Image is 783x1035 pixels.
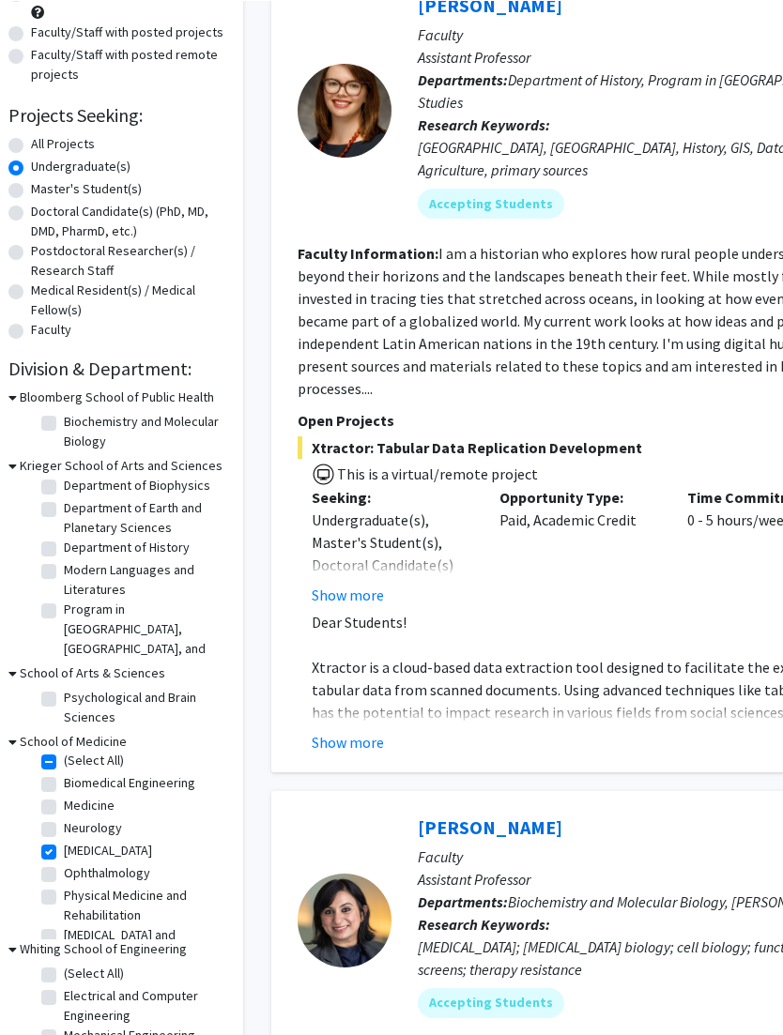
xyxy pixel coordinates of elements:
[418,114,550,133] b: Research Keywords:
[64,497,220,537] label: Department of Earth and Planetary Sciences
[64,795,115,814] label: Medicine
[499,485,659,508] p: Opportunity Type:
[64,924,220,964] label: [MEDICAL_DATA] and Molecular Sciences
[312,485,471,508] p: Seeking:
[8,357,224,379] h2: Division & Department:
[64,963,124,982] label: (Select All)
[31,178,142,198] label: Master's Student(s)
[8,103,224,126] h2: Projects Seeking:
[64,475,210,495] label: Department of Biophysics
[418,188,564,218] mat-chip: Accepting Students
[31,133,95,153] label: All Projects
[64,559,220,599] label: Modern Languages and Literatures
[20,455,223,475] h3: Krieger School of Arts and Sciences
[312,508,471,620] div: Undergraduate(s), Master's Student(s), Doctoral Candidate(s) (PhD, MD, DMD, PharmD, etc.)
[64,411,220,450] label: Biochemistry and Molecular Biology
[64,817,122,837] label: Neurology
[418,914,550,933] b: Research Keywords:
[31,156,130,175] label: Undergraduate(s)
[64,537,190,556] label: Department of History
[20,731,127,751] h3: School of Medicine
[31,319,71,339] label: Faculty
[64,885,220,924] label: Physical Medicine and Rehabilitation
[20,662,165,682] h3: School of Arts & Sciences
[20,938,187,958] h3: Whiting School of Engineering
[31,44,224,84] label: Faculty/Staff with posted remote projects
[31,22,223,41] label: Faculty/Staff with posted projects
[64,687,220,726] label: Psychological and Brain Sciences
[31,280,224,319] label: Medical Resident(s) / Medical Fellow(s)
[312,730,384,753] button: Show more
[64,772,195,792] label: Biomedical Engineering
[418,987,564,1017] mat-chip: Accepting Students
[31,240,224,280] label: Postdoctoral Researcher(s) / Research Staff
[312,583,384,605] button: Show more
[64,862,150,882] label: Ophthalmology
[64,840,152,860] label: [MEDICAL_DATA]
[64,985,220,1025] label: Electrical and Computer Engineering
[20,387,214,406] h3: Bloomberg School of Public Health
[31,201,224,240] label: Doctoral Candidate(s) (PhD, MD, DMD, PharmD, etc.)
[298,243,438,262] b: Faculty Information:
[418,69,508,88] b: Departments:
[485,485,673,605] div: Paid, Academic Credit
[418,814,562,838] a: [PERSON_NAME]
[14,951,80,1021] iframe: Chat
[64,599,220,677] label: Program in [GEOGRAPHIC_DATA], [GEOGRAPHIC_DATA], and Latinx Studies
[418,891,508,910] b: Departments:
[335,464,538,482] span: This is a virtual/remote project
[64,750,124,769] label: (Select All)
[312,612,407,631] span: Dear Students!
